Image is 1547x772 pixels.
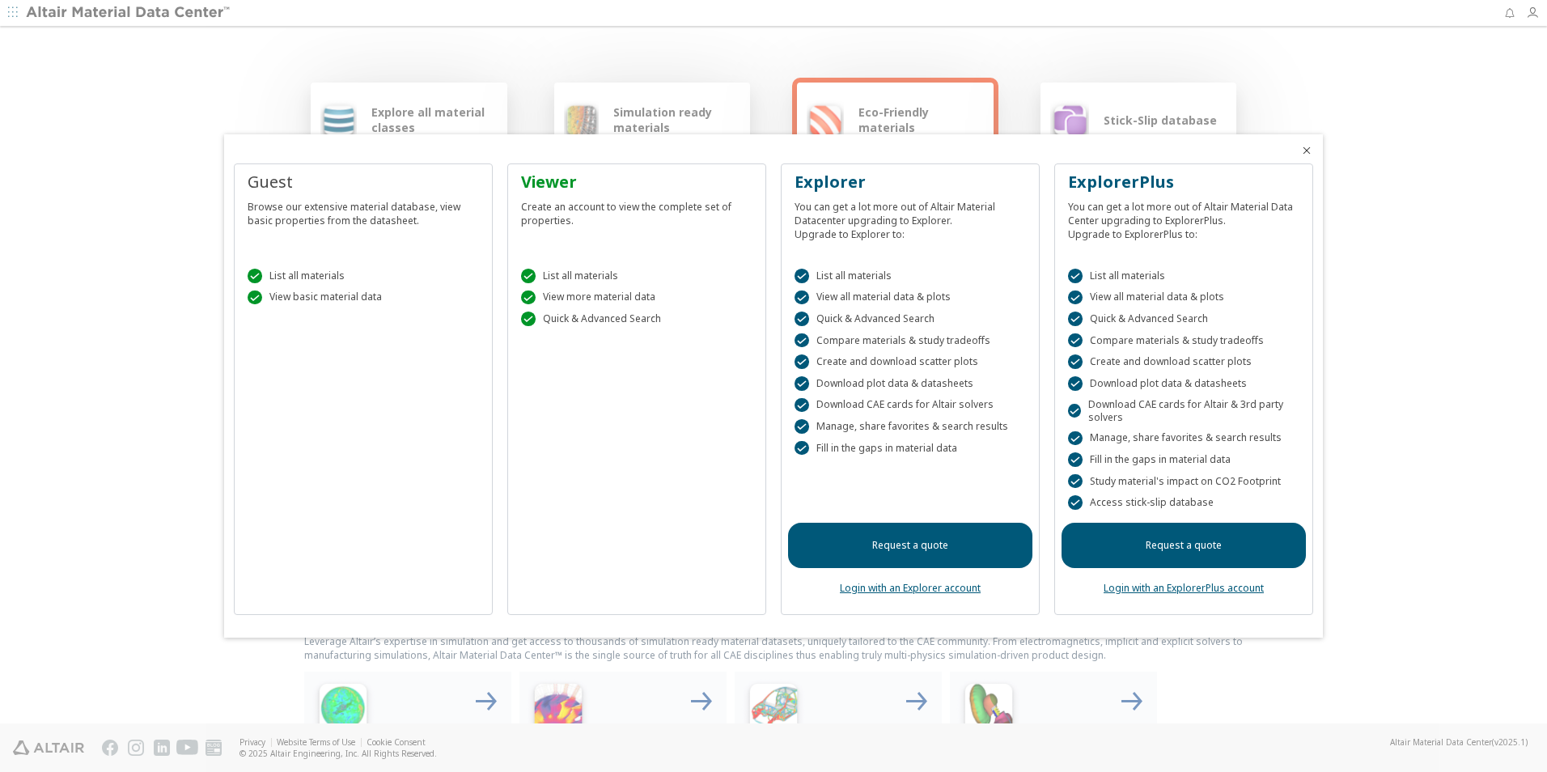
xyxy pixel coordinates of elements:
[521,312,536,326] div: 
[1104,581,1264,595] a: Login with an ExplorerPlus account
[1068,354,1299,369] div: Create and download scatter plots
[795,419,1026,434] div: Manage, share favorites & search results
[1068,333,1083,348] div: 
[1068,376,1299,391] div: Download plot data & datasheets
[1068,291,1299,305] div: View all material data & plots
[795,269,1026,283] div: List all materials
[248,291,262,305] div: 
[1300,144,1313,157] button: Close
[1068,269,1299,283] div: List all materials
[248,269,262,283] div: 
[795,333,1026,348] div: Compare materials & study tradeoffs
[795,419,809,434] div: 
[1068,452,1083,467] div: 
[795,193,1026,241] div: You can get a lot more out of Altair Material Datacenter upgrading to Explorer. Upgrade to Explor...
[521,193,752,227] div: Create an account to view the complete set of properties.
[1068,398,1299,424] div: Download CAE cards for Altair & 3rd party solvers
[795,441,809,456] div: 
[1068,312,1083,326] div: 
[248,269,479,283] div: List all materials
[795,312,1026,326] div: Quick & Advanced Search
[795,398,809,413] div: 
[1068,474,1083,489] div: 
[1068,474,1299,489] div: Study material's impact on CO2 Footprint
[1068,404,1081,418] div: 
[1068,431,1299,446] div: Manage, share favorites & search results
[1068,495,1083,510] div: 
[795,354,1026,369] div: Create and download scatter plots
[1068,376,1083,391] div: 
[521,291,536,305] div: 
[1068,431,1083,446] div: 
[248,193,479,227] div: Browse our extensive material database, view basic properties from the datasheet.
[795,376,809,391] div: 
[795,291,1026,305] div: View all material data & plots
[248,291,479,305] div: View basic material data
[795,441,1026,456] div: Fill in the gaps in material data
[1062,523,1306,568] a: Request a quote
[795,376,1026,391] div: Download plot data & datasheets
[795,269,809,283] div: 
[521,269,536,283] div: 
[1068,171,1299,193] div: ExplorerPlus
[1068,312,1299,326] div: Quick & Advanced Search
[1068,193,1299,241] div: You can get a lot more out of Altair Material Data Center upgrading to ExplorerPlus. Upgrade to E...
[795,333,809,348] div: 
[795,354,809,369] div: 
[521,291,752,305] div: View more material data
[1068,291,1083,305] div: 
[1068,495,1299,510] div: Access stick-slip database
[795,398,1026,413] div: Download CAE cards for Altair solvers
[248,171,479,193] div: Guest
[521,269,752,283] div: List all materials
[795,312,809,326] div: 
[795,291,809,305] div: 
[1068,452,1299,467] div: Fill in the gaps in material data
[1068,333,1299,348] div: Compare materials & study tradeoffs
[1068,269,1083,283] div: 
[521,312,752,326] div: Quick & Advanced Search
[788,523,1032,568] a: Request a quote
[795,171,1026,193] div: Explorer
[1068,354,1083,369] div: 
[840,581,981,595] a: Login with an Explorer account
[521,171,752,193] div: Viewer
